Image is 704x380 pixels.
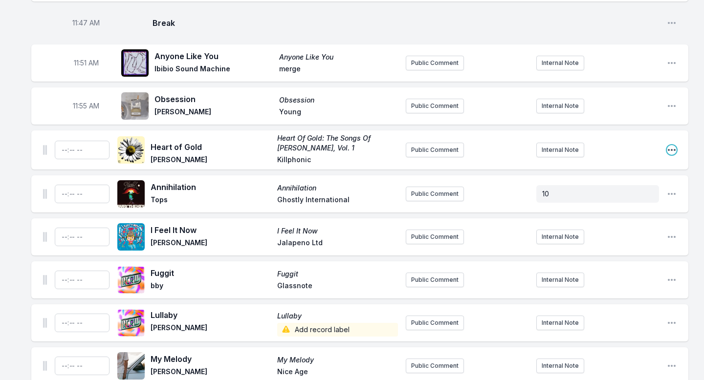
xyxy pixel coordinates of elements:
button: Public Comment [406,143,464,157]
button: Open playlist item options [667,145,677,155]
span: Anyone Like You [154,50,273,62]
span: I Feel It Now [151,224,271,236]
img: Annihilation [117,180,145,208]
span: My Melody [277,355,398,365]
span: bby [151,281,271,293]
span: Add record label [277,323,398,337]
span: Young [279,107,398,119]
span: Lullaby [151,309,271,321]
span: Timestamp [73,101,99,111]
span: Ibibio Sound Machine [154,64,273,76]
span: Jalapeno Ltd [277,238,398,250]
span: Annihilation [277,183,398,193]
span: [PERSON_NAME] [151,155,271,167]
button: Public Comment [406,56,464,70]
input: Timestamp [55,314,110,332]
input: Timestamp [55,141,110,159]
button: Open playlist item options [667,18,677,28]
input: Timestamp [55,185,110,203]
img: Drag Handle [43,318,47,328]
img: Drag Handle [43,361,47,371]
span: Tops [151,195,271,207]
button: Internal Note [536,143,584,157]
button: Public Comment [406,273,464,287]
button: Internal Note [536,99,584,113]
button: Open playlist item options [667,189,677,199]
button: Internal Note [536,56,584,70]
img: Anyone Like You [121,49,149,77]
span: Heart Of Gold: The Songs Of [PERSON_NAME], Vol. 1 [277,133,398,153]
button: Open playlist item options [667,58,677,68]
span: [PERSON_NAME] [154,107,273,119]
button: Open playlist item options [667,232,677,242]
span: Lullaby [277,311,398,321]
span: Break [153,17,659,29]
span: Fuggit [151,267,271,279]
button: Public Comment [406,187,464,201]
button: Open playlist item options [667,275,677,285]
span: Anyone Like You [279,52,398,62]
button: Open playlist item options [667,318,677,328]
button: Open playlist item options [667,101,677,111]
span: [PERSON_NAME] [151,367,271,379]
img: My Melody [117,352,145,380]
span: Killphonic [277,155,398,167]
span: Nice Age [277,367,398,379]
span: Timestamp [74,58,99,68]
span: I Feel It Now [277,226,398,236]
span: Timestamp [72,18,100,28]
span: [PERSON_NAME] [151,323,271,337]
span: Ghostly International [277,195,398,207]
span: Fuggit [277,269,398,279]
img: Lullaby [117,309,145,337]
input: Timestamp [55,357,110,375]
img: Drag Handle [43,145,47,155]
span: My Melody [151,353,271,365]
button: Public Comment [406,316,464,330]
img: Drag Handle [43,189,47,199]
span: Glassnote [277,281,398,293]
button: Public Comment [406,359,464,373]
button: Public Comment [406,99,464,113]
span: 10 [542,190,549,198]
button: Internal Note [536,359,584,373]
img: Heart Of Gold: The Songs Of Neil Young, Vol. 1 [117,136,145,164]
button: Internal Note [536,316,584,330]
span: merge [279,64,398,76]
span: Obsession [279,95,398,105]
span: Heart of Gold [151,141,271,153]
button: Internal Note [536,273,584,287]
img: Fuggit [117,266,145,294]
img: I Feel It Now [117,223,145,251]
span: Obsession [154,93,273,105]
span: [PERSON_NAME] [151,238,271,250]
input: Timestamp [55,271,110,289]
span: Annihilation [151,181,271,193]
button: Public Comment [406,230,464,244]
img: Obsession [121,92,149,120]
img: Drag Handle [43,232,47,242]
button: Internal Note [536,230,584,244]
img: Drag Handle [43,275,47,285]
button: Open playlist item options [667,361,677,371]
input: Timestamp [55,228,110,246]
